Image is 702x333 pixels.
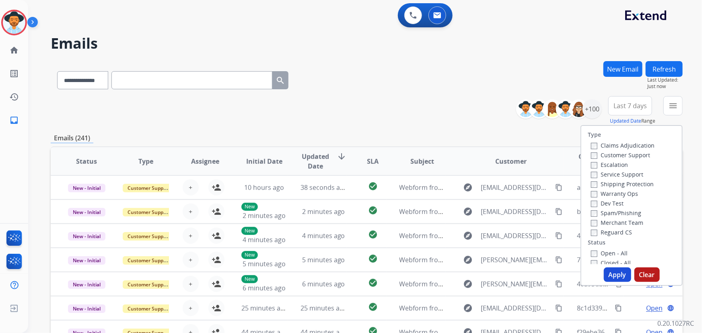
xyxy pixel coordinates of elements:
span: 4 minutes ago [243,235,286,244]
button: Last 7 days [608,96,652,115]
span: Conversation ID [577,152,623,171]
span: 5 minutes ago [243,259,286,268]
mat-icon: check_circle [368,181,378,191]
span: Webform from [EMAIL_ADDRESS][DOMAIN_NAME] on [DATE] [399,231,582,240]
span: [PERSON_NAME][EMAIL_ADDRESS][DOMAIN_NAME] [481,279,551,289]
button: New Email [603,61,642,77]
span: 6 minutes ago [243,284,286,292]
span: Webform from [EMAIL_ADDRESS][DOMAIN_NAME] on [DATE] [399,280,582,288]
mat-icon: check_circle [368,230,378,239]
button: Apply [604,267,631,282]
p: New [241,275,258,283]
span: Webform from [EMAIL_ADDRESS][DOMAIN_NAME] on [DATE] [399,255,582,264]
span: Just now [647,83,683,90]
span: Subject [410,156,434,166]
mat-icon: check_circle [368,302,378,312]
mat-icon: language [667,304,674,312]
mat-icon: content_copy [555,232,562,239]
span: Webform from [EMAIL_ADDRESS][DOMAIN_NAME] on [DATE] [399,183,582,192]
mat-icon: person_add [212,183,221,192]
label: Reguard CS [591,228,632,236]
p: Emails (241) [51,133,93,143]
span: + [189,231,192,240]
button: + [183,228,199,244]
span: Type [138,156,153,166]
mat-icon: search [276,76,285,85]
button: + [183,203,199,220]
span: 4 minutes ago [302,231,345,240]
label: Shipping Protection [591,180,654,188]
span: [EMAIL_ADDRESS][DOMAIN_NAME] [481,183,551,192]
span: Webform from [EMAIL_ADDRESS][DOMAIN_NAME] on [DATE] [399,207,582,216]
span: 25 minutes ago [241,304,288,312]
span: New - Initial [68,232,105,240]
input: Customer Support [591,152,597,159]
input: Merchant Team [591,220,597,226]
span: New - Initial [68,208,105,216]
span: 5 minutes ago [302,255,345,264]
button: + [183,252,199,268]
input: Shipping Protection [591,181,597,188]
button: + [183,300,199,316]
span: New - Initial [68,304,105,313]
mat-icon: explore [463,255,473,265]
mat-icon: person_add [212,303,221,313]
span: Customer Support [123,208,175,216]
span: Customer Support [123,184,175,192]
span: Customer Support [123,232,175,240]
p: 0.20.1027RC [657,319,694,328]
mat-icon: inbox [9,115,19,125]
mat-icon: check_circle [368,206,378,215]
span: Webform from [EMAIL_ADDRESS][DOMAIN_NAME] on [DATE] [399,304,582,312]
label: Type [588,131,601,139]
label: Service Support [591,171,643,178]
span: 8c1d339e-7c21-4dd4-98c3-ab83a462c5d1 [577,304,701,312]
span: Assignee [191,156,219,166]
mat-icon: check_circle [368,278,378,288]
span: New - Initial [68,256,105,265]
span: 25 minutes ago [301,304,347,312]
span: 2 minutes ago [243,211,286,220]
label: Open - All [591,249,628,257]
mat-icon: content_copy [555,280,562,288]
mat-icon: person_add [212,207,221,216]
span: Initial Date [246,156,282,166]
label: Warranty Ops [591,190,638,197]
mat-icon: explore [463,207,473,216]
mat-icon: check_circle [368,254,378,263]
input: Spam/Phishing [591,210,597,217]
p: New [241,227,258,235]
input: Claims Adjudication [591,143,597,149]
mat-icon: explore [463,303,473,313]
input: Reguard CS [591,230,597,236]
span: New - Initial [68,184,105,192]
p: New [241,251,258,259]
input: Warranty Ops [591,191,597,197]
span: Status [76,156,97,166]
span: [PERSON_NAME][EMAIL_ADDRESS][DOMAIN_NAME] [481,255,551,265]
label: Escalation [591,161,628,169]
mat-icon: content_copy [555,256,562,263]
span: + [189,279,192,289]
span: Open [646,303,663,313]
span: Last 7 days [613,104,647,107]
span: Customer Support [123,256,175,265]
mat-icon: person_add [212,231,221,240]
label: Claims Adjudication [591,142,655,149]
mat-icon: person_add [212,279,221,289]
label: Customer Support [591,151,650,159]
mat-icon: explore [463,183,473,192]
input: Closed - All [591,260,597,267]
button: Clear [634,267,660,282]
span: [EMAIL_ADDRESS][DOMAIN_NAME] [481,207,551,216]
button: + [183,179,199,195]
mat-icon: home [9,45,19,55]
mat-icon: arrow_downward [337,152,346,161]
span: SLA [367,156,379,166]
mat-icon: explore [463,279,473,289]
span: Customer Support [123,280,175,289]
button: + [183,276,199,292]
mat-icon: content_copy [555,184,562,191]
img: avatar [3,11,25,34]
span: + [189,207,192,216]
